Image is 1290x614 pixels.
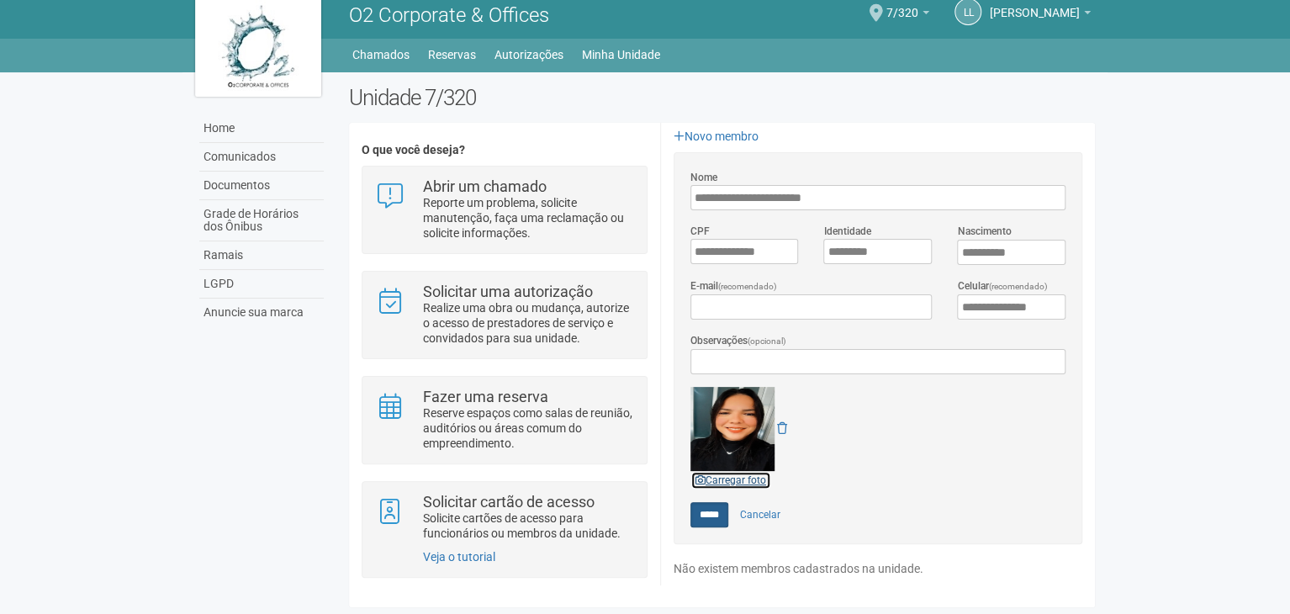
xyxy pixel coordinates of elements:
[199,172,324,200] a: Documentos
[690,278,777,294] label: E-mail
[199,114,324,143] a: Home
[582,43,660,66] a: Minha Unidade
[352,43,410,66] a: Chamados
[349,3,549,27] span: O2 Corporate & Offices
[199,299,324,326] a: Anuncie sua marca
[674,561,1082,576] div: Não existem membros cadastrados na unidade.
[731,502,790,527] a: Cancelar
[199,143,324,172] a: Comunicados
[423,511,634,541] p: Solicite cartões de acesso para funcionários ou membros da unidade.
[375,495,633,541] a: Solicitar cartão de acesso Solicite cartões de acesso para funcionários ou membros da unidade.
[690,333,786,349] label: Observações
[988,282,1047,291] span: (recomendado)
[423,300,634,346] p: Realize uma obra ou mudança, autorize o acesso de prestadores de serviço e convidados para sua un...
[423,405,634,451] p: Reserve espaços como salas de reunião, auditórios ou áreas comum do empreendimento.
[423,283,593,300] strong: Solicitar uma autorização
[990,8,1091,22] a: [PERSON_NAME]
[690,170,717,185] label: Nome
[494,43,563,66] a: Autorizações
[423,388,548,405] strong: Fazer uma reserva
[423,177,547,195] strong: Abrir um chamado
[957,224,1011,239] label: Nascimento
[423,195,634,241] p: Reporte um problema, solicite manutenção, faça uma reclamação ou solicite informações.
[375,389,633,451] a: Fazer uma reserva Reserve espaços como salas de reunião, auditórios ou áreas comum do empreendime...
[199,270,324,299] a: LGPD
[748,336,786,346] span: (opcional)
[375,179,633,241] a: Abrir um chamado Reporte um problema, solicite manutenção, faça uma reclamação ou solicite inform...
[349,85,1095,110] h2: Unidade 7/320
[957,278,1047,294] label: Celular
[777,421,787,435] a: Remover
[690,471,771,490] a: Carregar foto
[718,282,777,291] span: (recomendado)
[423,550,495,564] a: Veja o tutorial
[428,43,476,66] a: Reservas
[423,493,595,511] strong: Solicitar cartão de acesso
[690,387,775,471] img: GetFile
[823,224,870,239] label: Identidade
[362,144,647,156] h4: O que você deseja?
[674,130,759,143] a: Novo membro
[886,8,929,22] a: 7/320
[199,241,324,270] a: Ramais
[690,224,710,239] label: CPF
[199,200,324,241] a: Grade de Horários dos Ônibus
[375,284,633,346] a: Solicitar uma autorização Realize uma obra ou mudança, autorize o acesso de prestadores de serviç...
